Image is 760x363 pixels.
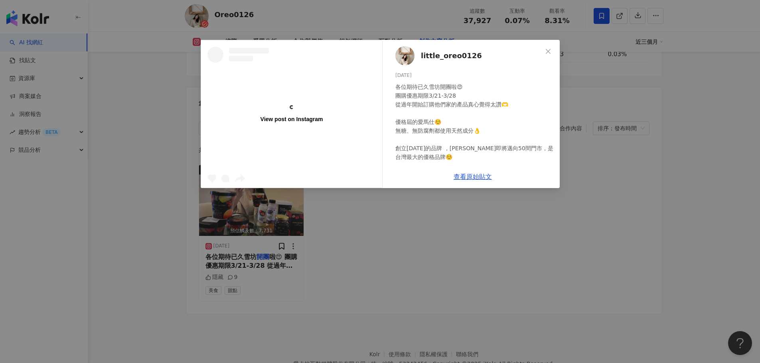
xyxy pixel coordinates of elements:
[540,43,556,59] button: Close
[421,50,482,61] span: little_oreo0126
[395,72,553,79] div: [DATE]
[395,46,415,65] img: KOL Avatar
[395,46,542,65] a: KOL Avatarlittle_oreo0126
[454,173,492,181] a: 查看原始貼文
[260,116,323,123] div: View post on Instagram
[201,40,382,188] a: View post on Instagram
[545,48,551,55] span: close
